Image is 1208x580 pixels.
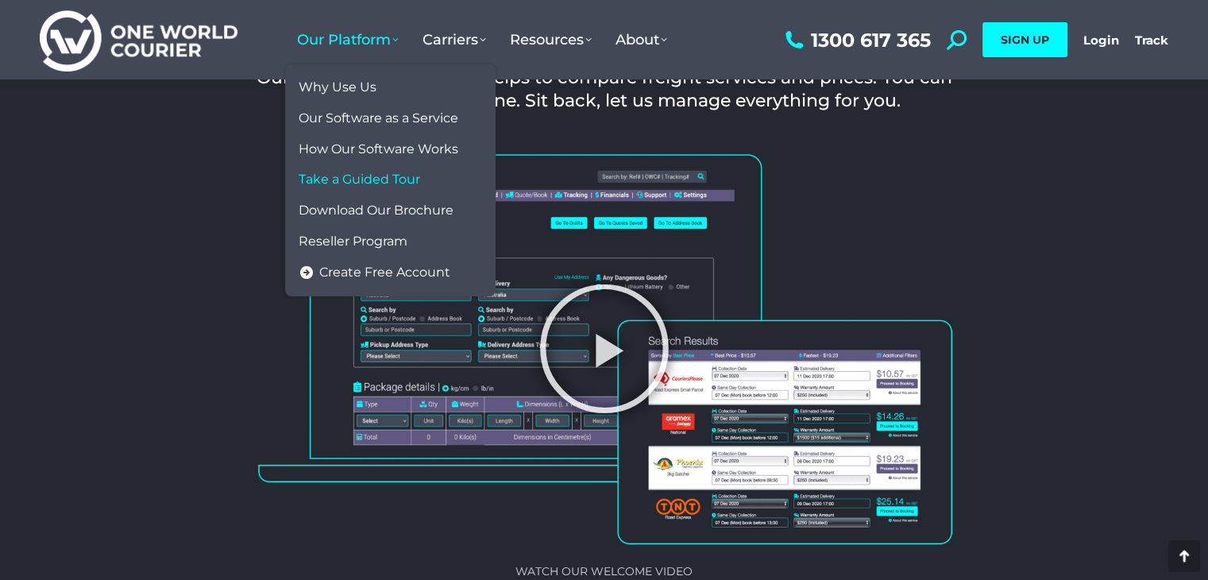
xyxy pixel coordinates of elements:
span: About [616,31,667,48]
div: Play Video [537,281,672,416]
a: How Our Software Works [293,134,488,165]
span: Why Use Us [299,79,376,96]
span: Take a Guided Tour [299,172,420,188]
h3: Our easy-to-use platform helps to compare freight services and prices. You can also book freight ... [252,67,956,112]
a: Our Platform [285,15,411,64]
span: Create Free Account [319,265,450,281]
a: Why Use Us [293,72,488,103]
span: Carriers [423,31,486,48]
a: Our Software as a Service [293,103,488,134]
a: Login [1083,33,1119,48]
img: One World Courier [40,8,237,72]
span: How Our Software Works [299,141,458,158]
span: Our Software as a Service [299,110,458,127]
span: SIGN UP [1001,33,1049,47]
a: Carriers [411,15,498,64]
a: Download Our Brochure [293,195,488,226]
a: Resources [498,15,604,64]
a: Track [1135,33,1168,48]
span: Reseller Program [299,234,407,250]
a: Take a Guided Tour [293,164,488,195]
p: Watch our Welcome video [247,566,962,577]
a: SIGN UP [982,22,1067,57]
a: Create Free Account [293,257,488,288]
img: business frieght [247,148,962,550]
span: Our Platform [297,31,399,48]
a: 1300 617 365 [782,30,931,50]
span: Resources [510,31,592,48]
a: Reseller Program [293,226,488,257]
span: Download Our Brochure [299,203,453,219]
a: About [604,15,679,64]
